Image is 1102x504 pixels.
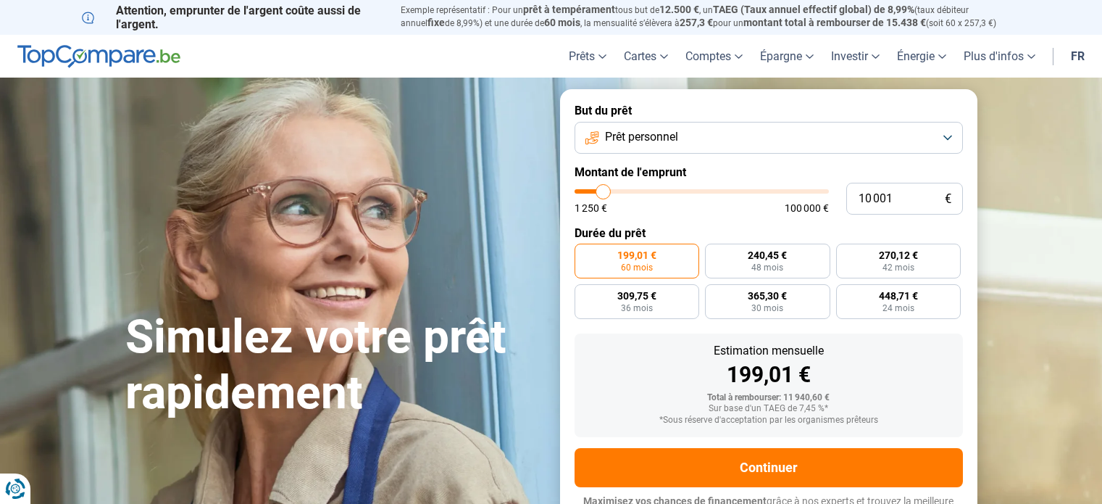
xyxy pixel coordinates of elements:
[879,291,918,301] span: 448,71 €
[785,203,829,213] span: 100 000 €
[575,203,607,213] span: 1 250 €
[605,129,678,145] span: Prêt personnel
[615,35,677,78] a: Cartes
[575,122,963,154] button: Prêt personnel
[523,4,615,15] span: prêt à tempérament
[401,4,1021,30] p: Exemple représentatif : Pour un tous but de , un (taux débiteur annuel de 8,99%) et une durée de ...
[544,17,580,28] span: 60 mois
[575,165,963,179] label: Montant de l'emprunt
[879,250,918,260] span: 270,12 €
[586,404,951,414] div: Sur base d'un TAEG de 7,45 %*
[888,35,955,78] a: Énergie
[575,104,963,117] label: But du prêt
[586,393,951,403] div: Total à rembourser: 11 940,60 €
[586,345,951,357] div: Estimation mensuelle
[659,4,699,15] span: 12.500 €
[822,35,888,78] a: Investir
[751,35,822,78] a: Épargne
[882,304,914,313] span: 24 mois
[621,304,653,313] span: 36 mois
[82,4,383,31] p: Attention, emprunter de l'argent coûte aussi de l'argent.
[713,4,914,15] span: TAEG (Taux annuel effectif global) de 8,99%
[17,45,180,68] img: TopCompare
[882,263,914,272] span: 42 mois
[617,291,656,301] span: 309,75 €
[575,448,963,487] button: Continuer
[427,17,445,28] span: fixe
[751,304,783,313] span: 30 mois
[586,416,951,426] div: *Sous réserve d'acceptation par les organismes prêteurs
[680,17,713,28] span: 257,3 €
[751,263,783,272] span: 48 mois
[748,291,787,301] span: 365,30 €
[617,250,656,260] span: 199,01 €
[1062,35,1093,78] a: fr
[955,35,1044,78] a: Plus d'infos
[743,17,926,28] span: montant total à rembourser de 15.438 €
[575,226,963,240] label: Durée du prêt
[560,35,615,78] a: Prêts
[586,364,951,386] div: 199,01 €
[125,310,543,421] h1: Simulez votre prêt rapidement
[748,250,787,260] span: 240,45 €
[945,193,951,205] span: €
[621,263,653,272] span: 60 mois
[677,35,751,78] a: Comptes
